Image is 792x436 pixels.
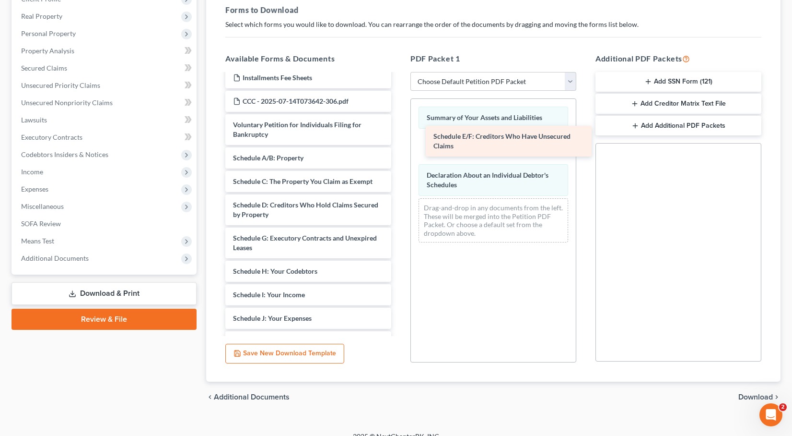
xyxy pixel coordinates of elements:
[21,133,82,141] span: Executory Contracts
[21,98,113,107] span: Unsecured Nonpriority Claims
[243,73,312,82] span: Installments Fee Sheets
[779,403,787,411] span: 2
[225,53,391,64] h5: Available Forms & Documents
[21,81,100,89] span: Unsecured Priority Claims
[595,116,761,136] button: Add Additional PDF Packets
[225,344,344,364] button: Save New Download Template
[419,198,568,242] div: Drag-and-drop in any documents from the left. These will be merged into the Petition PDF Packet. ...
[233,154,303,162] span: Schedule A/B: Property
[12,282,197,305] a: Download & Print
[427,171,548,189] span: Declaration About an Individual Debtor's Schedules
[13,60,197,77] a: Secured Claims
[233,267,317,275] span: Schedule H: Your Codebtors
[738,393,780,401] button: Download chevron_right
[233,201,378,218] span: Schedule D: Creditors Who Hold Claims Secured by Property
[206,393,290,401] a: chevron_left Additional Documents
[13,77,197,94] a: Unsecured Priority Claims
[21,219,61,228] span: SOFA Review
[595,94,761,114] button: Add Creditor Matrix Text File
[13,42,197,60] a: Property Analysis
[13,111,197,129] a: Lawsuits
[21,116,47,124] span: Lawsuits
[21,168,43,176] span: Income
[214,393,290,401] span: Additional Documents
[13,215,197,232] a: SOFA Review
[427,113,542,121] span: Summary of Your Assets and Liabilities
[738,393,773,401] span: Download
[233,314,312,322] span: Schedule J: Your Expenses
[21,185,48,193] span: Expenses
[206,393,214,401] i: chevron_left
[233,234,377,252] span: Schedule G: Executory Contracts and Unexpired Leases
[21,150,108,158] span: Codebtors Insiders & Notices
[243,97,349,105] span: CCC - 2025-07-14T073642-306.pdf
[21,29,76,37] span: Personal Property
[595,72,761,92] button: Add SSN Form (121)
[233,121,361,138] span: Voluntary Petition for Individuals Filing for Bankruptcy
[595,53,761,64] h5: Additional PDF Packets
[410,53,576,64] h5: PDF Packet 1
[21,254,89,262] span: Additional Documents
[12,309,197,330] a: Review & File
[21,237,54,245] span: Means Test
[21,64,67,72] span: Secured Claims
[225,20,761,29] p: Select which forms you would like to download. You can rearrange the order of the documents by dr...
[233,177,373,185] span: Schedule C: The Property You Claim as Exempt
[773,393,780,401] i: chevron_right
[759,403,782,426] iframe: Intercom live chat
[21,47,74,55] span: Property Analysis
[13,94,197,111] a: Unsecured Nonpriority Claims
[233,291,305,299] span: Schedule I: Your Income
[21,12,62,20] span: Real Property
[433,132,571,150] span: Schedule E/F: Creditors Who Have Unsecured Claims
[21,202,64,210] span: Miscellaneous
[13,129,197,146] a: Executory Contracts
[225,4,761,16] h5: Forms to Download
